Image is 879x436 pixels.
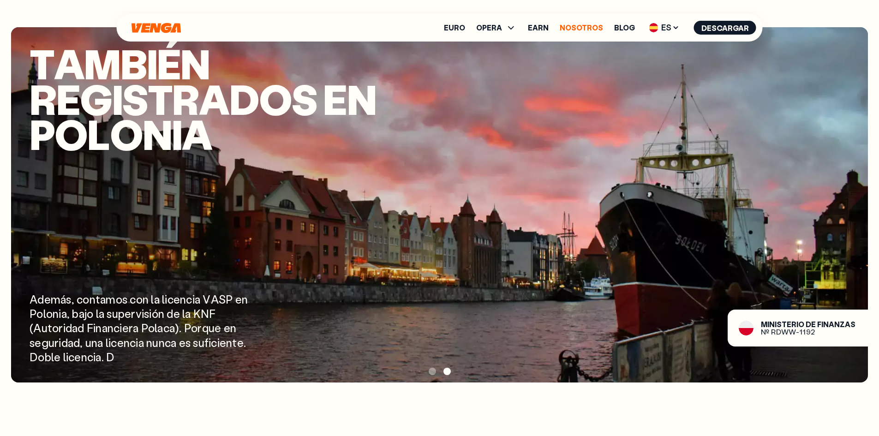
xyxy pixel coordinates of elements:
span: i [821,321,823,328]
span: e [125,306,131,321]
span: i [172,116,182,152]
span: . [244,335,246,350]
span: a [829,321,834,328]
span: c [68,350,74,364]
span: t [48,321,52,335]
span: F [209,306,215,321]
span: a [199,81,229,117]
span: n [230,321,236,335]
span: n [159,335,165,350]
span: M [761,321,767,328]
span: l [87,116,109,152]
span: s [122,81,148,117]
span: i [147,46,157,81]
button: Descargar [694,21,756,35]
span: g [42,335,48,350]
span: e [173,306,180,321]
span: i [165,292,167,306]
span: a [154,292,160,306]
span: b [45,350,51,364]
span: n [90,292,96,306]
span: r [54,335,59,350]
span: e [235,292,242,306]
span: i [136,335,138,350]
span: c [111,335,117,350]
span: e [220,335,226,350]
span: o [36,306,43,321]
span: i [93,321,96,335]
span: l [63,350,66,364]
span: a [96,350,101,364]
span: t [148,81,172,117]
span: o [136,292,143,306]
span: i [66,350,68,364]
span: i [108,335,111,350]
span: s [850,321,855,328]
span: f [204,335,209,350]
span: n [91,335,97,350]
span: l [106,335,108,350]
span: s [193,335,198,350]
a: Inicio [131,23,182,33]
img: poland [11,27,868,382]
span: d [167,306,173,321]
span: e [215,321,221,335]
span: é [157,46,180,81]
span: d [73,335,80,350]
span: OPERA [476,22,517,33]
span: a [195,292,200,306]
span: e [224,321,230,335]
span: n [143,116,172,152]
span: p [118,306,125,321]
span: W [781,328,789,335]
span: D [776,328,781,335]
span: i [796,321,798,328]
span: r [197,321,202,335]
span: v [136,306,142,321]
span: u [48,335,54,350]
span: P [30,306,36,321]
span: n [143,292,149,306]
span: a [845,321,850,328]
span: s [107,306,112,321]
span: c [167,292,173,306]
span: e [323,81,347,117]
span: i [59,306,61,321]
span: o [52,321,59,335]
span: j [84,306,87,321]
span: i [93,350,96,364]
span: l [162,292,165,306]
img: flag-pl [739,321,753,335]
span: r [30,81,56,117]
span: i [209,335,211,350]
span: a [54,46,84,81]
span: n [226,335,232,350]
a: Nosotros [560,24,603,31]
span: i [775,321,777,328]
span: u [42,321,48,335]
span: e [237,335,244,350]
a: Blog [614,24,635,31]
span: n [180,46,209,81]
span: c [163,321,169,335]
span: A [211,292,219,306]
span: V [203,292,210,306]
span: e [117,335,124,350]
span: n [158,306,164,321]
span: d [229,81,259,117]
span: s [185,335,191,350]
span: OPERA [476,24,502,31]
span: a [99,306,104,321]
span: n [834,321,840,328]
span: , [80,335,83,350]
span: n [81,350,87,364]
span: n [180,292,186,306]
span: t [232,335,237,350]
span: m [84,46,120,81]
span: s [777,321,782,328]
span: ES [646,20,683,35]
span: n [146,335,152,350]
span: o [46,306,53,321]
span: , [72,292,74,306]
span: i [217,335,220,350]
